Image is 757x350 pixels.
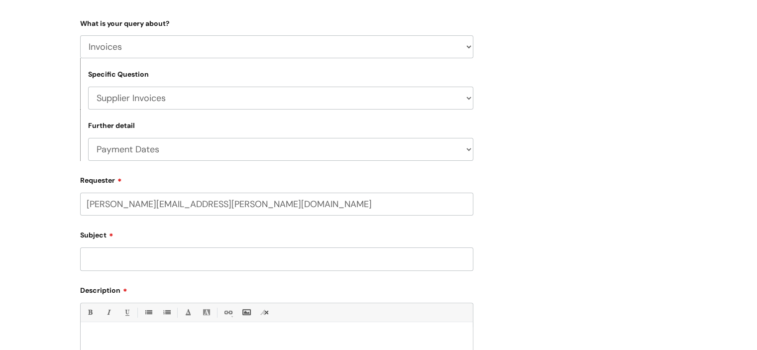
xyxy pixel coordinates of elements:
[182,306,194,319] a: Font Color
[221,306,234,319] a: Link
[88,121,135,130] label: Further detail
[80,193,473,216] input: Email
[240,306,252,319] a: Insert Image...
[84,306,96,319] a: Bold (Ctrl-B)
[142,306,154,319] a: • Unordered List (Ctrl-Shift-7)
[258,306,271,319] a: Remove formatting (Ctrl-\)
[160,306,173,319] a: 1. Ordered List (Ctrl-Shift-8)
[88,70,149,79] label: Specific Question
[80,173,473,185] label: Requester
[80,17,473,28] label: What is your query about?
[120,306,133,319] a: Underline(Ctrl-U)
[200,306,213,319] a: Back Color
[80,228,473,239] label: Subject
[80,283,473,295] label: Description
[102,306,114,319] a: Italic (Ctrl-I)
